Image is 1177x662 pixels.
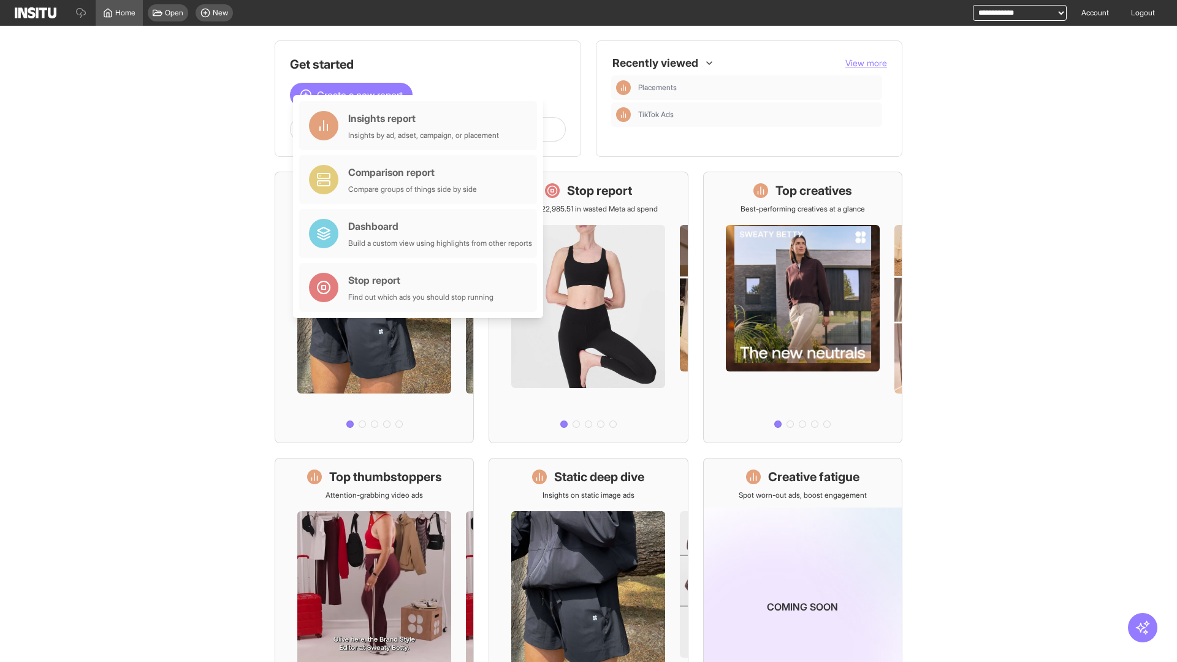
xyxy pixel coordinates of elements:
[616,107,631,122] div: Insights
[329,468,442,485] h1: Top thumbstoppers
[348,111,499,126] div: Insights report
[638,83,877,93] span: Placements
[290,83,413,107] button: Create a new report
[348,219,532,234] div: Dashboard
[638,83,677,93] span: Placements
[348,273,493,287] div: Stop report
[775,182,852,199] h1: Top creatives
[703,172,902,443] a: Top creativesBest-performing creatives at a glance
[348,131,499,140] div: Insights by ad, adset, campaign, or placement
[741,204,865,214] p: Best-performing creatives at a glance
[489,172,688,443] a: Stop reportSave £22,985.51 in wasted Meta ad spend
[15,7,56,18] img: Logo
[115,8,135,18] span: Home
[348,238,532,248] div: Build a custom view using highlights from other reports
[348,165,477,180] div: Comparison report
[638,110,877,120] span: TikTok Ads
[213,8,228,18] span: New
[554,468,644,485] h1: Static deep dive
[348,292,493,302] div: Find out which ads you should stop running
[519,204,658,214] p: Save £22,985.51 in wasted Meta ad spend
[567,182,632,199] h1: Stop report
[543,490,634,500] p: Insights on static image ads
[165,8,183,18] span: Open
[348,185,477,194] div: Compare groups of things side by side
[326,490,423,500] p: Attention-grabbing video ads
[638,110,674,120] span: TikTok Ads
[845,58,887,68] span: View more
[317,88,403,102] span: Create a new report
[845,57,887,69] button: View more
[616,80,631,95] div: Insights
[275,172,474,443] a: What's live nowSee all active ads instantly
[290,56,566,73] h1: Get started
